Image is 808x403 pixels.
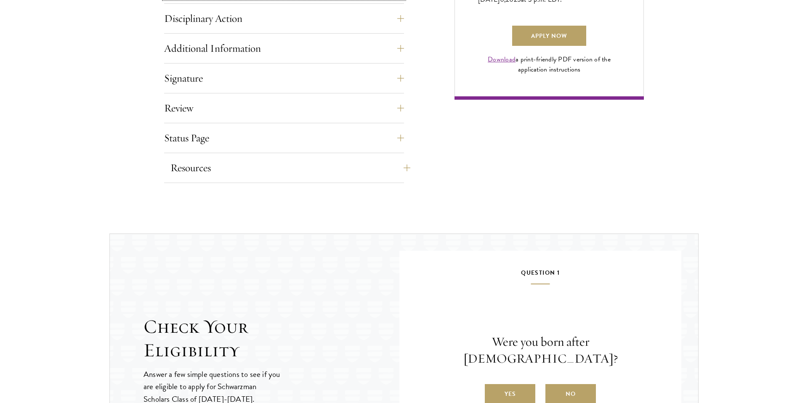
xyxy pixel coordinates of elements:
button: Disciplinary Action [164,8,404,29]
a: Download [488,54,516,64]
h2: Check Your Eligibility [144,315,399,362]
a: Apply Now [512,26,586,46]
button: Resources [170,158,410,178]
h5: Question 1 [425,268,656,284]
button: Additional Information [164,38,404,58]
button: Status Page [164,128,404,148]
button: Signature [164,68,404,88]
div: a print-friendly PDF version of the application instructions [478,54,620,74]
button: Review [164,98,404,118]
p: Were you born after [DEMOGRAPHIC_DATA]? [425,334,656,367]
